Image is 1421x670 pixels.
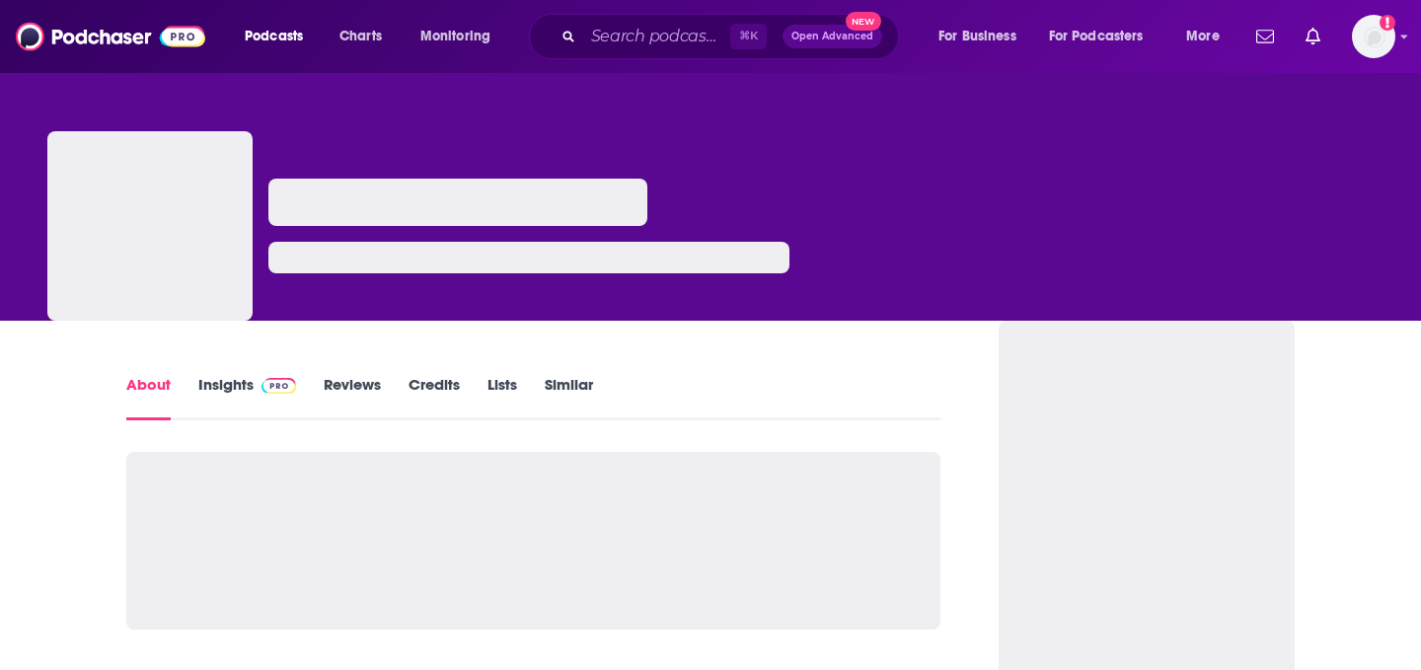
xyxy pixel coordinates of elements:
a: InsightsPodchaser Pro [198,375,296,420]
a: Credits [409,375,460,420]
span: For Business [938,23,1016,50]
span: For Podcasters [1049,23,1144,50]
button: open menu [1172,21,1244,52]
span: ⌘ K [730,24,767,49]
span: Podcasts [245,23,303,50]
div: Search podcasts, credits, & more... [548,14,918,59]
span: Open Advanced [791,32,873,41]
a: About [126,375,171,420]
button: open menu [1036,21,1172,52]
a: Charts [327,21,394,52]
button: open menu [407,21,516,52]
button: Open AdvancedNew [783,25,882,48]
img: User Profile [1352,15,1395,58]
img: Podchaser - Follow, Share and Rate Podcasts [16,18,205,55]
span: Charts [339,23,382,50]
a: Show notifications dropdown [1248,20,1282,53]
span: Logged in as megcassidy [1352,15,1395,58]
a: Reviews [324,375,381,420]
svg: Add a profile image [1380,15,1395,31]
button: Show profile menu [1352,15,1395,58]
a: Show notifications dropdown [1298,20,1328,53]
button: open menu [925,21,1041,52]
img: Podchaser Pro [262,378,296,394]
button: open menu [231,21,329,52]
a: Similar [545,375,593,420]
a: Lists [487,375,517,420]
span: Monitoring [420,23,490,50]
input: Search podcasts, credits, & more... [583,21,730,52]
span: New [846,12,881,31]
span: More [1186,23,1220,50]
